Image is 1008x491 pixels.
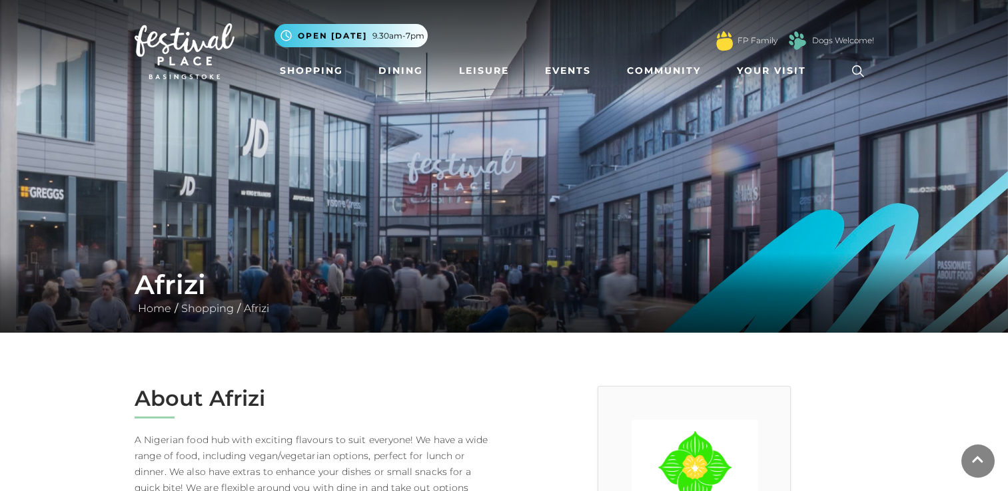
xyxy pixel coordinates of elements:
a: Afrizi [241,302,272,315]
a: Shopping [178,302,237,315]
h1: Afrizi [135,269,874,301]
img: Festival Place Logo [135,23,235,79]
a: FP Family [738,35,777,47]
span: Open [DATE] [298,30,367,42]
a: Events [540,59,596,83]
div: / / [125,269,884,317]
a: Home [135,302,175,315]
a: Community [622,59,706,83]
button: Open [DATE] 9.30am-7pm [274,24,428,47]
span: 9.30am-7pm [372,30,424,42]
h2: About Afrizi [135,386,494,411]
a: Leisure [454,59,514,83]
a: Shopping [274,59,348,83]
a: Your Visit [732,59,818,83]
span: Your Visit [737,64,806,78]
a: Dogs Welcome! [812,35,874,47]
a: Dining [373,59,428,83]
